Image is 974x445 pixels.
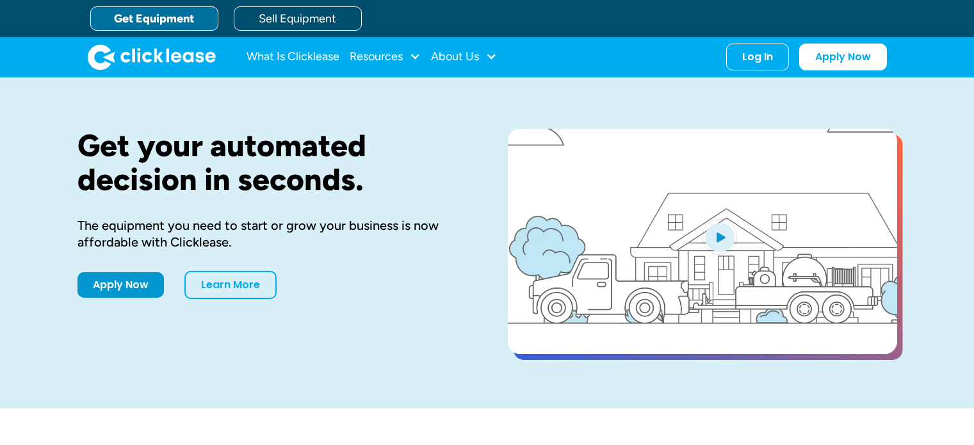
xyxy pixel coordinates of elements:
a: Get Equipment [90,6,218,31]
h1: Get your automated decision in seconds. [77,129,467,197]
div: The equipment you need to start or grow your business is now affordable with Clicklease. [77,217,467,250]
a: open lightbox [508,129,897,354]
div: Resources [350,44,421,70]
a: Apply Now [77,272,164,298]
div: Log In [742,51,773,63]
img: Clicklease logo [88,44,216,70]
a: Apply Now [799,44,887,70]
img: Blue play button logo on a light blue circular background [702,219,737,255]
a: Learn More [184,271,277,299]
a: What Is Clicklease [247,44,339,70]
div: About Us [431,44,497,70]
a: Sell Equipment [234,6,362,31]
a: home [88,44,216,70]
